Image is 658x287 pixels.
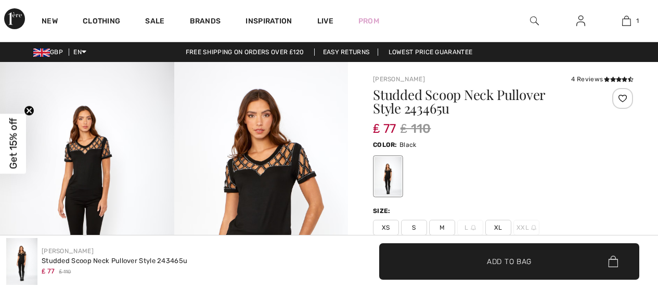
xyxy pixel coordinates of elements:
img: My Info [576,15,585,27]
span: XS [373,220,399,235]
span: L [457,220,483,235]
span: ₤ 110 [401,119,431,138]
span: 1 [636,16,639,26]
img: ring-m.svg [531,225,536,230]
span: ₤ 77 [373,111,396,136]
a: Sign In [568,15,594,28]
span: XL [485,220,511,235]
a: [PERSON_NAME] [373,76,425,83]
div: 4 Reviews [571,74,633,84]
div: Size: [373,206,393,216]
span: Inspiration [246,17,292,28]
a: Free shipping on orders over ₤120 [177,48,313,56]
div: Black [375,157,402,196]
img: Studded Scoop Neck Pullover Style 243465u [6,238,37,285]
span: ₤ 77 [42,267,55,275]
a: Sale [145,17,164,28]
a: Clothing [83,17,120,28]
button: Close teaser [24,105,34,116]
span: EN [73,48,86,56]
a: Easy Returns [314,48,379,56]
a: New [42,17,58,28]
a: Prom [358,16,379,27]
a: 1 [604,15,649,27]
div: Studded Scoop Neck Pullover Style 243465u [42,256,187,266]
span: M [429,220,455,235]
span: S [401,220,427,235]
span: Black [399,141,417,148]
h1: Studded Scoop Neck Pullover Style 243465u [373,88,590,115]
span: Add to Bag [487,256,532,267]
span: ₤ 110 [59,268,71,276]
span: XXL [513,220,539,235]
span: Get 15% off [7,118,19,169]
img: search the website [530,15,539,27]
a: [PERSON_NAME] [42,247,94,255]
a: Live [317,16,333,27]
span: GBP [33,48,67,56]
img: UK Pound [33,48,50,57]
img: ring-m.svg [471,225,476,230]
span: Color: [373,141,397,148]
a: Brands [190,17,221,28]
img: 1ère Avenue [4,8,25,29]
a: Lowest Price Guarantee [380,48,481,56]
img: My Bag [622,15,631,27]
button: Add to Bag [379,243,639,280]
img: Bag.svg [608,256,618,267]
